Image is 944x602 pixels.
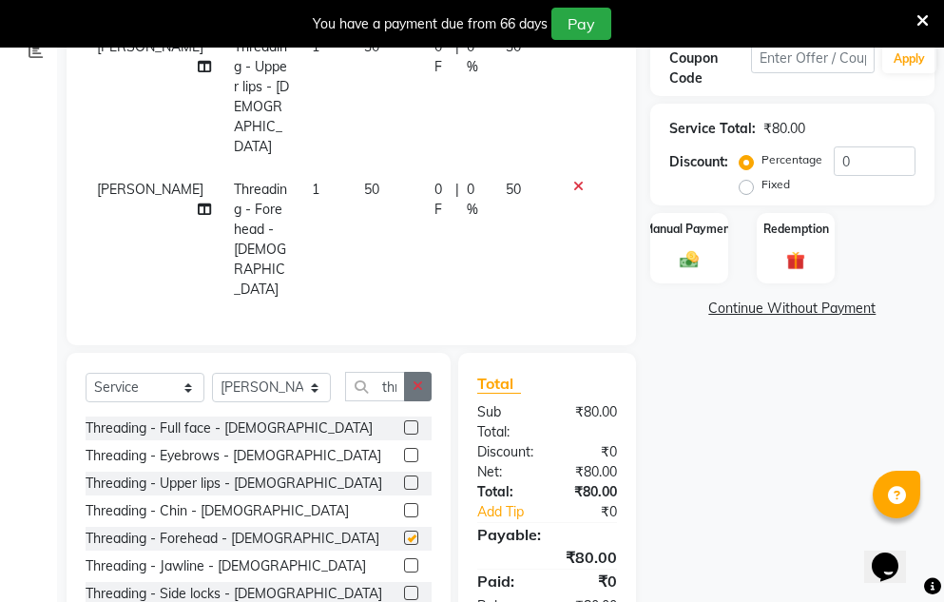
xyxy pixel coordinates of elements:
[561,502,631,522] div: ₹0
[669,152,728,172] div: Discount:
[506,181,521,198] span: 50
[463,442,548,462] div: Discount:
[455,37,459,77] span: |
[467,37,483,77] span: 0 %
[763,119,805,139] div: ₹80.00
[455,180,459,220] span: |
[313,14,548,34] div: You have a payment due from 66 days
[547,462,630,482] div: ₹80.00
[547,482,630,502] div: ₹80.00
[547,570,630,592] div: ₹0
[761,176,790,193] label: Fixed
[644,221,735,238] label: Manual Payment
[434,180,448,220] span: 0 F
[674,249,704,271] img: _cash.svg
[97,181,203,198] span: [PERSON_NAME]
[86,556,366,576] div: Threading - Jawline - [DEMOGRAPHIC_DATA]
[86,446,381,466] div: Threading - Eyebrows - [DEMOGRAPHIC_DATA]
[463,570,547,592] div: Paid:
[864,526,925,583] iframe: chat widget
[86,418,373,438] div: Threading - Full face - [DEMOGRAPHIC_DATA]
[463,482,547,502] div: Total:
[548,442,631,462] div: ₹0
[761,151,822,168] label: Percentage
[463,462,547,482] div: Net:
[551,8,611,40] button: Pay
[654,299,931,319] a: Continue Without Payment
[312,181,319,198] span: 1
[882,45,936,73] button: Apply
[780,249,811,272] img: _gift.svg
[234,181,287,298] span: Threading - Forehead - [DEMOGRAPHIC_DATA]
[345,372,405,401] input: Search or Scan
[86,529,379,549] div: Threading - Forehead - [DEMOGRAPHIC_DATA]
[547,402,630,442] div: ₹80.00
[467,180,483,220] span: 0 %
[669,49,751,88] div: Coupon Code
[669,119,756,139] div: Service Total:
[86,501,349,521] div: Threading - Chin - [DEMOGRAPHIC_DATA]
[751,44,875,73] input: Enter Offer / Coupon Code
[463,523,631,546] div: Payable:
[463,546,631,569] div: ₹80.00
[434,37,448,77] span: 0 F
[763,221,829,238] label: Redemption
[364,181,379,198] span: 50
[477,374,521,394] span: Total
[86,474,382,494] div: Threading - Upper lips - [DEMOGRAPHIC_DATA]
[463,402,547,442] div: Sub Total:
[463,502,561,522] a: Add Tip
